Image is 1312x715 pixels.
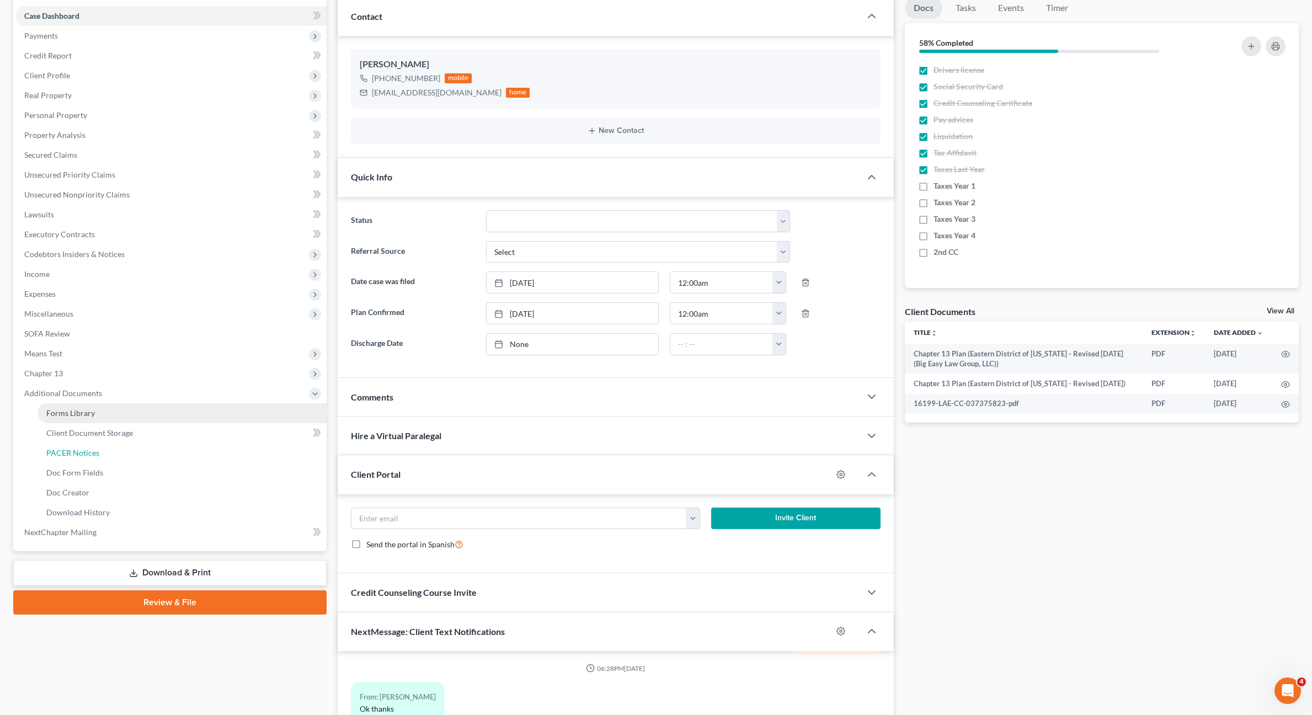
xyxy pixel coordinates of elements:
[914,328,937,337] a: Titleunfold_more
[351,587,477,597] span: Credit Counseling Course Invite
[24,289,56,298] span: Expenses
[24,269,50,279] span: Income
[24,90,72,100] span: Real Property
[934,214,975,225] span: Taxes Year 3
[1205,394,1272,414] td: [DATE]
[38,403,327,423] a: Forms Library
[351,664,881,673] div: 06:28PM[DATE]
[1257,330,1263,337] i: expand_more
[372,87,502,98] div: [EMAIL_ADDRESS][DOMAIN_NAME]
[15,324,327,344] a: SOFA Review
[24,349,62,358] span: Means Test
[919,38,973,47] strong: 58% Completed
[24,110,87,120] span: Personal Property
[372,73,440,84] div: [PHONE_NUMBER]
[934,230,975,241] span: Taxes Year 4
[24,527,97,537] span: NextChapter Mailing
[345,333,481,355] label: Discharge Date
[24,31,58,40] span: Payments
[15,145,327,165] a: Secured Claims
[24,170,115,179] span: Unsecured Priority Claims
[711,508,881,530] button: Invite Client
[46,448,99,457] span: PACER Notices
[46,428,133,437] span: Client Document Storage
[24,11,79,20] span: Case Dashboard
[46,508,110,517] span: Download History
[934,147,977,158] span: Tax Affidavit
[46,408,95,418] span: Forms Library
[38,443,327,463] a: PACER Notices
[934,247,958,258] span: 2nd CC
[24,230,95,239] span: Executory Contracts
[351,469,401,479] span: Client Portal
[934,114,973,125] span: Pay advices
[13,590,327,615] a: Review & File
[15,6,327,26] a: Case Dashboard
[24,369,63,378] span: Chapter 13
[905,373,1143,393] td: Chapter 13 Plan (Eastern District of [US_STATE] - Revised [DATE])
[934,131,973,142] span: Liquidation
[1205,373,1272,393] td: [DATE]
[38,423,327,443] a: Client Document Storage
[905,306,975,317] div: Client Documents
[46,468,103,477] span: Doc Form Fields
[905,344,1143,374] td: Chapter 13 Plan (Eastern District of [US_STATE] - Revised [DATE] (Big Easy Law Group, LLC))
[360,126,872,135] button: New Contact
[1143,344,1205,374] td: PDF
[487,334,659,355] a: None
[934,180,975,191] span: Taxes Year 1
[1267,307,1294,315] a: View All
[360,58,872,71] div: [PERSON_NAME]
[934,65,984,76] span: Drivers license
[24,388,102,398] span: Additional Documents
[1205,344,1272,374] td: [DATE]
[24,71,70,80] span: Client Profile
[15,125,327,145] a: Property Analysis
[345,271,481,294] label: Date case was filed
[38,503,327,522] a: Download History
[360,691,436,703] div: From: [PERSON_NAME]
[1214,328,1263,337] a: Date Added expand_more
[1143,373,1205,393] td: PDF
[15,165,327,185] a: Unsecured Priority Claims
[15,225,327,244] a: Executory Contracts
[24,190,130,199] span: Unsecured Nonpriority Claims
[1151,328,1196,337] a: Extensionunfold_more
[24,51,72,60] span: Credit Report
[366,540,455,549] span: Send the portal in Spanish
[934,197,975,208] span: Taxes Year 2
[24,329,70,338] span: SOFA Review
[38,483,327,503] a: Doc Creator
[905,394,1143,414] td: 16199-LAE-CC-037375823-pdf
[345,241,481,263] label: Referral Source
[351,626,505,637] span: NextMessage: Client Text Notifications
[351,392,393,402] span: Comments
[345,302,481,324] label: Plan Confirmed
[934,98,1032,109] span: Credit Counseling Certificate
[24,309,73,318] span: Miscellaneous
[1297,677,1306,686] span: 4
[15,46,327,66] a: Credit Report
[1274,677,1301,704] iframe: Intercom live chat
[345,210,481,232] label: Status
[931,330,937,337] i: unfold_more
[360,703,436,714] div: Ok thanks
[351,172,392,182] span: Quick Info
[24,249,125,259] span: Codebtors Insiders & Notices
[670,303,773,324] input: -- : --
[487,303,659,324] a: [DATE]
[506,88,530,98] div: home
[487,272,659,293] a: [DATE]
[24,130,86,140] span: Property Analysis
[24,150,77,159] span: Secured Claims
[445,73,472,83] div: mobile
[15,522,327,542] a: NextChapter Mailing
[934,81,1003,92] span: Social Security Card
[351,508,687,529] input: Enter email
[38,463,327,483] a: Doc Form Fields
[15,205,327,225] a: Lawsuits
[934,164,985,175] span: Taxes Last Year
[670,272,773,293] input: -- : --
[1190,330,1196,337] i: unfold_more
[351,430,441,441] span: Hire a Virtual Paralegal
